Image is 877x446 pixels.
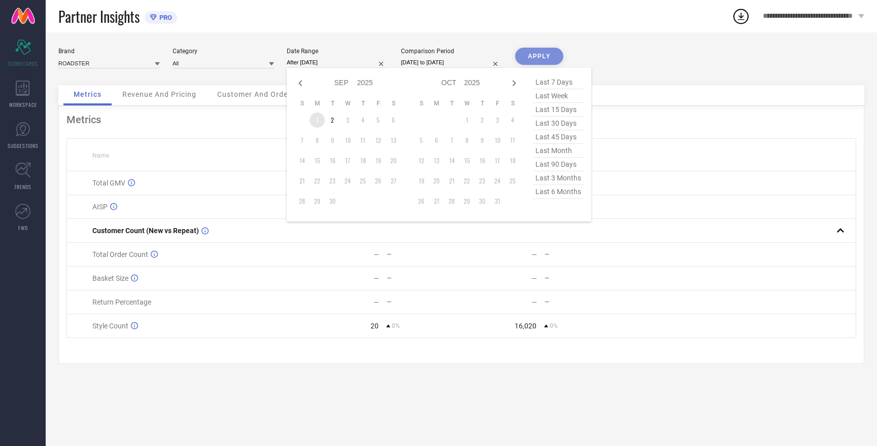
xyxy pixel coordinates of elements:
td: Fri Sep 05 2025 [370,113,386,128]
td: Tue Sep 09 2025 [325,133,340,148]
span: last month [533,144,584,158]
div: Category [173,48,274,55]
td: Sun Oct 12 2025 [414,153,429,168]
th: Sunday [414,99,429,107]
div: — [387,251,461,258]
td: Mon Oct 27 2025 [429,194,444,209]
div: Brand [58,48,160,55]
span: last week [533,89,584,103]
td: Tue Oct 21 2025 [444,173,459,189]
td: Mon Sep 22 2025 [310,173,325,189]
th: Wednesday [340,99,355,107]
td: Sun Sep 14 2025 [294,153,310,168]
td: Sun Oct 26 2025 [414,194,429,209]
td: Wed Oct 01 2025 [459,113,475,128]
div: — [374,250,379,258]
span: last 7 days [533,76,584,89]
td: Sun Sep 21 2025 [294,173,310,189]
th: Saturday [386,99,401,107]
td: Sun Oct 19 2025 [414,173,429,189]
td: Tue Sep 02 2025 [325,113,340,128]
div: — [387,275,461,282]
td: Sat Oct 25 2025 [505,173,520,189]
td: Tue Sep 30 2025 [325,194,340,209]
div: — [545,251,619,258]
span: Basket Size [92,274,128,282]
span: PRO [157,14,172,21]
span: AISP [92,203,108,211]
div: Previous month [294,77,307,89]
span: Total GMV [92,179,125,187]
th: Wednesday [459,99,475,107]
td: Wed Oct 22 2025 [459,173,475,189]
td: Fri Sep 26 2025 [370,173,386,189]
span: last 30 days [533,117,584,130]
td: Fri Oct 24 2025 [490,173,505,189]
td: Wed Sep 03 2025 [340,113,355,128]
td: Thu Sep 04 2025 [355,113,370,128]
td: Mon Sep 08 2025 [310,133,325,148]
span: Customer Count (New vs Repeat) [92,227,199,235]
td: Mon Sep 01 2025 [310,113,325,128]
div: — [545,275,619,282]
span: Metrics [74,90,102,98]
div: 16,020 [515,322,536,330]
td: Tue Oct 14 2025 [444,153,459,168]
span: TRENDS [14,183,31,191]
td: Mon Oct 13 2025 [429,153,444,168]
span: Style Count [92,322,128,330]
th: Thursday [475,99,490,107]
td: Sat Oct 04 2025 [505,113,520,128]
span: SCORECARDS [8,60,38,67]
th: Friday [490,99,505,107]
td: Tue Oct 07 2025 [444,133,459,148]
td: Wed Sep 24 2025 [340,173,355,189]
td: Thu Oct 09 2025 [475,133,490,148]
td: Fri Oct 31 2025 [490,194,505,209]
td: Mon Oct 06 2025 [429,133,444,148]
td: Wed Sep 10 2025 [340,133,355,148]
span: last 3 months [533,171,584,185]
span: last 6 months [533,185,584,199]
td: Sat Oct 18 2025 [505,153,520,168]
td: Tue Oct 28 2025 [444,194,459,209]
span: 0% [550,322,558,329]
td: Thu Sep 11 2025 [355,133,370,148]
div: — [531,298,537,306]
td: Sun Sep 07 2025 [294,133,310,148]
div: — [374,298,379,306]
td: Fri Oct 03 2025 [490,113,505,128]
td: Thu Oct 30 2025 [475,194,490,209]
td: Wed Sep 17 2025 [340,153,355,168]
td: Fri Sep 19 2025 [370,153,386,168]
div: Date Range [287,48,388,55]
th: Friday [370,99,386,107]
td: Sun Oct 05 2025 [414,133,429,148]
th: Thursday [355,99,370,107]
td: Sat Sep 20 2025 [386,153,401,168]
td: Sat Oct 11 2025 [505,133,520,148]
span: Partner Insights [58,6,140,27]
th: Monday [310,99,325,107]
td: Mon Oct 20 2025 [429,173,444,189]
th: Monday [429,99,444,107]
span: Return Percentage [92,298,151,306]
td: Thu Oct 23 2025 [475,173,490,189]
td: Thu Oct 02 2025 [475,113,490,128]
td: Fri Oct 17 2025 [490,153,505,168]
td: Thu Sep 25 2025 [355,173,370,189]
span: WORKSPACE [9,101,37,108]
div: — [545,299,619,306]
td: Sat Sep 27 2025 [386,173,401,189]
span: Total Order Count [92,250,148,258]
span: last 15 days [533,103,584,117]
td: Tue Sep 23 2025 [325,173,340,189]
td: Thu Sep 18 2025 [355,153,370,168]
div: Open download list [732,7,750,25]
input: Select date range [287,57,388,68]
td: Tue Sep 16 2025 [325,153,340,168]
td: Mon Sep 29 2025 [310,194,325,209]
span: Customer And Orders [217,90,295,98]
span: 0% [392,322,400,329]
th: Sunday [294,99,310,107]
